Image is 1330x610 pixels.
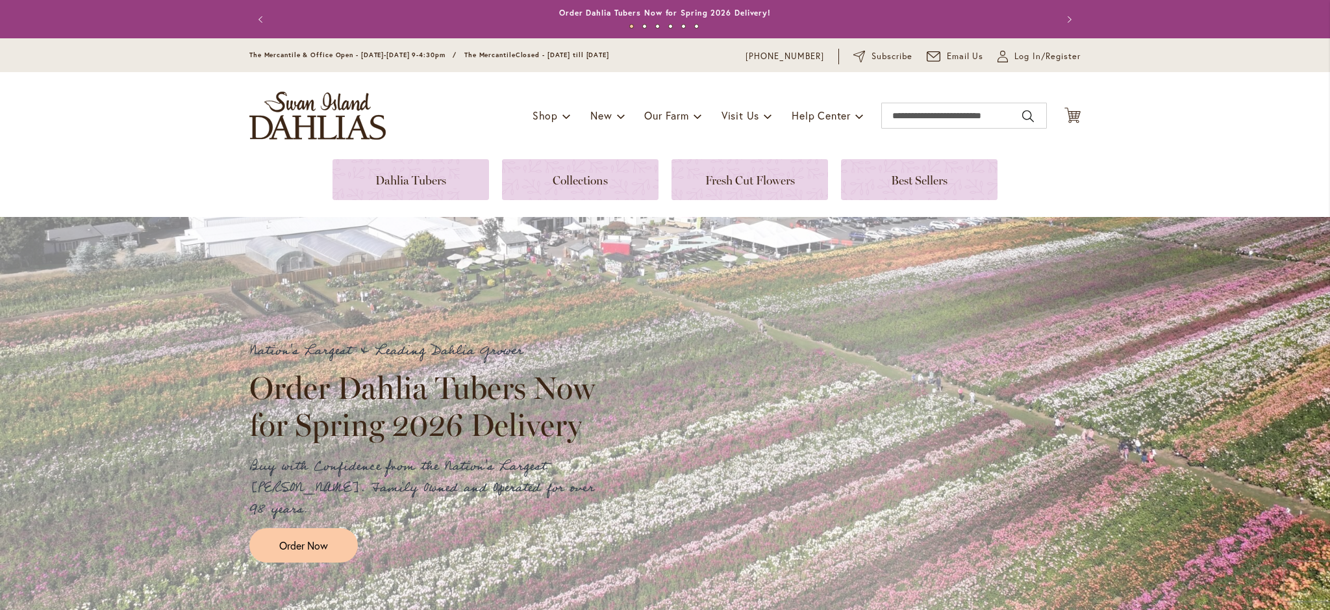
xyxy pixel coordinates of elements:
[655,24,660,29] button: 3 of 6
[947,50,984,63] span: Email Us
[792,108,851,122] span: Help Center
[249,6,275,32] button: Previous
[590,108,612,122] span: New
[249,370,607,442] h2: Order Dahlia Tubers Now for Spring 2026 Delivery
[249,92,386,140] a: store logo
[644,108,688,122] span: Our Farm
[668,24,673,29] button: 4 of 6
[681,24,686,29] button: 5 of 6
[997,50,1081,63] a: Log In/Register
[1055,6,1081,32] button: Next
[1014,50,1081,63] span: Log In/Register
[249,340,607,362] p: Nation's Largest & Leading Dahlia Grower
[516,51,609,59] span: Closed - [DATE] till [DATE]
[279,538,328,553] span: Order Now
[721,108,759,122] span: Visit Us
[927,50,984,63] a: Email Us
[249,528,358,563] a: Order Now
[533,108,558,122] span: Shop
[872,50,912,63] span: Subscribe
[249,51,516,59] span: The Mercantile & Office Open - [DATE]-[DATE] 9-4:30pm / The Mercantile
[694,24,699,29] button: 6 of 6
[642,24,647,29] button: 2 of 6
[853,50,912,63] a: Subscribe
[559,8,771,18] a: Order Dahlia Tubers Now for Spring 2026 Delivery!
[249,456,607,520] p: Buy with Confidence from the Nation's Largest [PERSON_NAME]. Family Owned and Operated for over 9...
[746,50,824,63] a: [PHONE_NUMBER]
[629,24,634,29] button: 1 of 6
